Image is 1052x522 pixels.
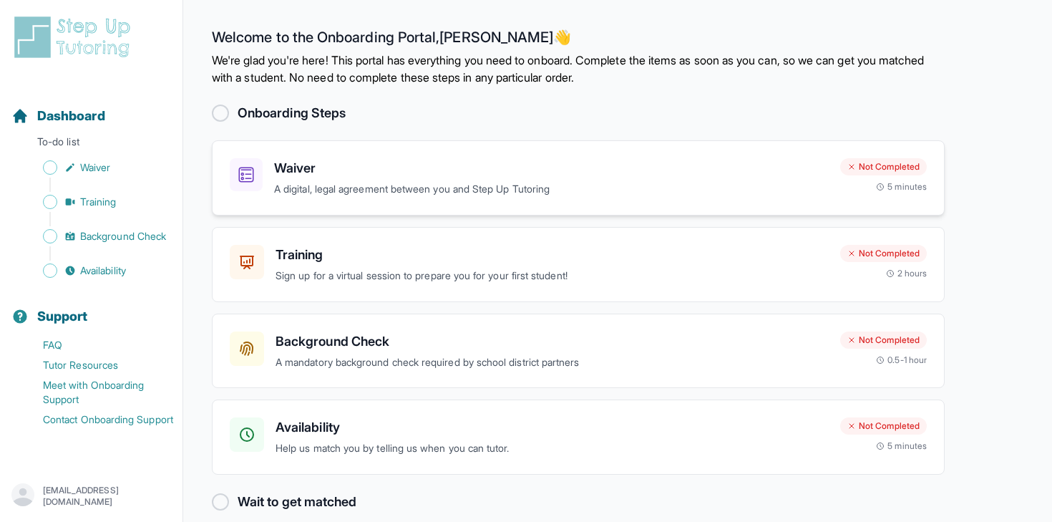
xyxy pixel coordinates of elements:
[840,332,927,349] div: Not Completed
[11,355,182,375] a: Tutor Resources
[212,314,945,389] a: Background CheckA mandatory background check required by school district partnersNot Completed0.5...
[276,245,829,265] h3: Training
[80,229,166,243] span: Background Check
[840,417,927,435] div: Not Completed
[276,417,829,438] h3: Availability
[276,268,829,284] p: Sign up for a virtual session to prepare you for your first student!
[276,440,829,457] p: Help us match you by telling us when you can tutor.
[11,375,182,410] a: Meet with Onboarding Support
[80,160,110,175] span: Waiver
[11,410,182,430] a: Contact Onboarding Support
[6,284,177,332] button: Support
[840,158,927,175] div: Not Completed
[11,14,139,60] img: logo
[6,135,177,155] p: To-do list
[212,52,945,86] p: We're glad you're here! This portal has everything you need to onboard. Complete the items as soo...
[238,492,356,512] h2: Wait to get matched
[274,181,829,198] p: A digital, legal agreement between you and Step Up Tutoring
[11,192,182,212] a: Training
[212,140,945,216] a: WaiverA digital, legal agreement between you and Step Up TutoringNot Completed5 minutes
[80,195,117,209] span: Training
[276,354,829,371] p: A mandatory background check required by school district partners
[11,106,105,126] a: Dashboard
[840,245,927,262] div: Not Completed
[80,264,126,278] span: Availability
[276,332,829,352] h3: Background Check
[43,485,171,508] p: [EMAIL_ADDRESS][DOMAIN_NAME]
[6,83,177,132] button: Dashboard
[37,106,105,126] span: Dashboard
[11,226,182,246] a: Background Check
[212,227,945,302] a: TrainingSign up for a virtual session to prepare you for your first student!Not Completed2 hours
[274,158,829,178] h3: Waiver
[212,400,945,475] a: AvailabilityHelp us match you by telling us when you can tutor.Not Completed5 minutes
[212,29,945,52] h2: Welcome to the Onboarding Portal, [PERSON_NAME] 👋
[876,354,927,366] div: 0.5-1 hour
[11,261,182,281] a: Availability
[11,335,182,355] a: FAQ
[11,483,171,509] button: [EMAIL_ADDRESS][DOMAIN_NAME]
[238,103,346,123] h2: Onboarding Steps
[11,158,182,178] a: Waiver
[886,268,927,279] div: 2 hours
[876,440,927,452] div: 5 minutes
[37,306,88,327] span: Support
[876,181,927,193] div: 5 minutes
